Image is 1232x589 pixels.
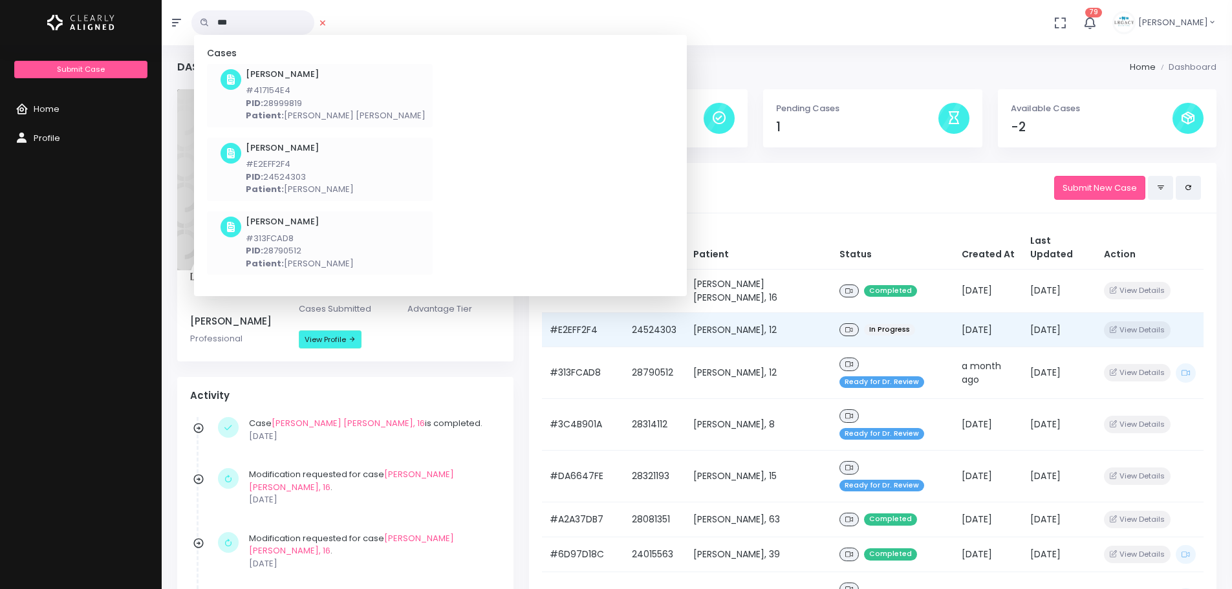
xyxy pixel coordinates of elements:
[839,376,924,389] span: Ready for Dr. Review
[47,9,114,36] img: Logo Horizontal
[1085,8,1102,17] span: 79
[864,513,917,526] span: Completed
[246,69,426,80] h6: [PERSON_NAME]
[954,537,1022,572] td: [DATE]
[1112,11,1136,34] img: Header Avatar
[1130,61,1156,74] li: Home
[954,226,1022,270] th: Created At
[1054,176,1145,200] a: Submit New Case
[954,269,1022,312] td: [DATE]
[832,226,954,270] th: Status
[246,244,354,257] p: 28790512
[954,451,1022,502] td: [DATE]
[1022,451,1096,502] td: [DATE]
[624,399,686,451] td: 28314112
[624,502,686,537] td: 28081351
[1022,226,1096,270] th: Last Updated
[954,347,1022,399] td: a month ago
[249,532,494,570] div: Modification requested for case .
[249,468,494,506] div: Modification requested for case .
[249,430,494,443] p: [DATE]
[249,493,494,506] p: [DATE]
[190,332,283,345] p: Professional
[1104,416,1171,433] button: View Details
[776,120,938,134] h4: 1
[542,312,624,347] td: #E2EFF2F4
[1011,102,1173,115] p: Available Cases
[624,312,686,347] td: 24524303
[246,244,263,257] b: PID:
[542,182,1054,194] h5: My Cases
[1104,467,1171,485] button: View Details
[246,158,354,171] p: #E2EFF2F4
[542,537,624,572] td: #6D97D18C
[246,183,354,196] p: [PERSON_NAME]
[190,390,501,402] h4: Activity
[1104,282,1171,299] button: View Details
[542,347,624,399] td: #313FCAD8
[57,64,105,74] span: Submit Case
[954,502,1022,537] td: [DATE]
[864,324,915,336] span: In Progress
[542,451,624,502] td: #DA6647FE
[299,330,362,348] a: View Profile
[246,171,354,184] p: 24524303
[686,226,832,270] th: Patient
[954,399,1022,451] td: [DATE]
[686,347,832,399] td: [PERSON_NAME], 12
[864,548,917,561] span: Completed
[299,303,392,316] p: Cases Submitted
[246,171,263,183] b: PID:
[246,217,354,227] h6: [PERSON_NAME]
[246,257,354,270] p: [PERSON_NAME]
[776,102,938,115] p: Pending Cases
[864,285,917,297] span: Completed
[177,61,242,73] h4: Dashboard
[1022,399,1096,451] td: [DATE]
[624,537,686,572] td: 24015563
[542,399,624,451] td: #3C4B901A
[249,417,494,442] div: Case is completed.
[1138,16,1208,29] span: [PERSON_NAME]
[34,132,60,144] span: Profile
[686,269,832,312] td: [PERSON_NAME] [PERSON_NAME], 16
[542,502,624,537] td: #A2A37DB7
[190,316,283,327] h5: [PERSON_NAME]
[686,537,832,572] td: [PERSON_NAME], 39
[1022,347,1096,399] td: [DATE]
[686,451,832,502] td: [PERSON_NAME], 15
[1022,269,1096,312] td: [DATE]
[246,97,426,110] p: 28999819
[207,48,433,59] h5: Cases
[246,232,354,245] p: #313FCAD8
[246,109,426,122] p: [PERSON_NAME] [PERSON_NAME]
[624,347,686,399] td: 28790512
[407,286,501,297] h5: -
[249,468,454,493] a: [PERSON_NAME] [PERSON_NAME], 16
[299,286,392,297] h5: 9
[1022,502,1096,537] td: [DATE]
[246,183,284,195] b: Patient:
[839,480,924,492] span: Ready for Dr. Review
[246,84,426,97] p: #417154E4
[249,532,454,557] a: [PERSON_NAME] [PERSON_NAME], 16
[1104,546,1171,563] button: View Details
[246,143,354,153] h6: [PERSON_NAME]
[839,428,924,440] span: Ready for Dr. Review
[954,312,1022,347] td: [DATE]
[624,451,686,502] td: 28321193
[1022,537,1096,572] td: [DATE]
[199,48,682,283] div: scrollable content
[1011,120,1173,134] h4: -2
[1104,364,1171,381] button: View Details
[1096,226,1204,270] th: Action
[686,399,832,451] td: [PERSON_NAME], 8
[686,502,832,537] td: [PERSON_NAME], 63
[1104,511,1171,528] button: View Details
[246,97,263,109] b: PID:
[1156,61,1216,74] li: Dashboard
[272,417,425,429] a: [PERSON_NAME] [PERSON_NAME], 16
[407,303,501,316] p: Advantage Tier
[249,557,494,570] p: [DATE]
